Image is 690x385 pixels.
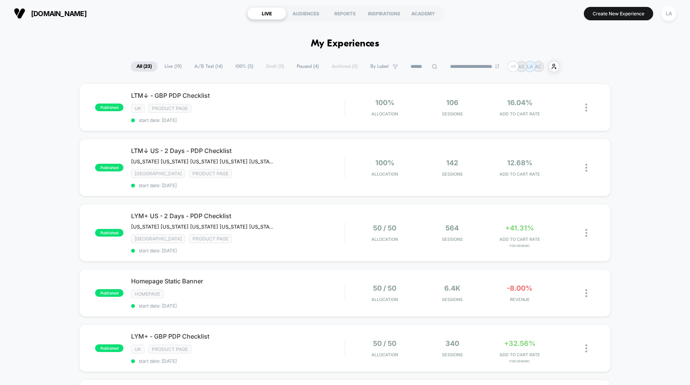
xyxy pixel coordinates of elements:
[365,7,404,20] div: INSPIRATIONS
[95,164,123,171] span: published
[488,297,552,302] span: REVENUE
[446,159,458,167] span: 142
[421,111,484,117] span: Sessions
[6,171,348,179] input: Seek
[373,284,396,292] span: 50 / 50
[189,61,228,72] span: A/B Test ( 14 )
[375,99,394,107] span: 100%
[131,248,345,253] span: start date: [DATE]
[585,289,587,297] img: close
[131,158,273,165] span: [US_STATE] [US_STATE] [US_STATE] [US_STATE] [US_STATE] [US_STATE] [US_STATE] [US_STATE] [US_STATE...
[488,359,552,363] span: for Generic
[243,184,260,192] div: Current time
[507,284,532,292] span: -8.00%
[371,111,398,117] span: Allocation
[95,289,123,297] span: published
[131,147,345,155] span: LTM↓ US - 2 Days - PDP Checklist
[131,345,145,354] span: UK
[131,290,164,298] span: HOMEPAGE
[95,344,123,352] span: published
[508,61,519,72] div: + 1
[261,184,282,192] div: Duration
[585,104,587,112] img: close
[297,184,320,192] input: Volume
[505,224,534,232] span: +41.31%
[488,237,552,242] span: ADD TO CART RATE
[286,7,325,20] div: AUDIENCES
[148,104,191,113] span: Product Page
[585,344,587,352] img: close
[131,104,145,113] span: UK
[131,61,158,72] span: All ( 23 )
[421,237,484,242] span: Sessions
[371,171,398,177] span: Allocation
[131,183,345,188] span: start date: [DATE]
[325,7,365,20] div: REPORTS
[488,352,552,357] span: ADD TO CART RATE
[488,244,552,248] span: for Generic
[14,8,25,19] img: Visually logo
[535,64,542,69] p: AC
[131,332,345,340] span: LYM+ - GBP PDP Checklist
[488,171,552,177] span: ADD TO CART RATE
[370,64,389,69] span: By Label
[421,171,484,177] span: Sessions
[488,111,552,117] span: ADD TO CART RATE
[585,164,587,172] img: close
[131,234,185,243] span: [GEOGRAPHIC_DATA]
[507,159,532,167] span: 12.68%
[373,224,396,232] span: 50 / 50
[659,6,678,21] button: LA
[421,297,484,302] span: Sessions
[504,339,536,347] span: +32.56%
[131,169,185,178] span: [GEOGRAPHIC_DATA]
[584,7,653,20] button: Create New Experience
[4,182,16,194] button: Play, NEW DEMO 2025-VEED.mp4
[446,99,458,107] span: 106
[131,117,345,123] span: start date: [DATE]
[371,352,398,357] span: Allocation
[189,234,232,243] span: Product Page
[131,277,345,285] span: Homepage Static Banner
[404,7,443,20] div: ACADEMY
[167,90,185,108] button: Play, NEW DEMO 2025-VEED.mp4
[518,64,524,69] p: AS
[421,352,484,357] span: Sessions
[11,7,89,20] button: [DOMAIN_NAME]
[661,6,676,21] div: LA
[445,339,459,347] span: 340
[31,10,87,18] span: [DOMAIN_NAME]
[230,61,259,72] span: 100% ( 5 )
[131,303,345,309] span: start date: [DATE]
[189,169,232,178] span: Product Page
[131,92,345,99] span: LTM↓ - GBP PDP Checklist
[95,229,123,237] span: published
[291,61,325,72] span: Paused ( 4 )
[444,284,460,292] span: 6.4k
[527,64,533,69] p: LA
[371,237,398,242] span: Allocation
[585,229,587,237] img: close
[247,7,286,20] div: LIVE
[148,345,191,354] span: Product Page
[311,38,379,49] h1: My Experiences
[131,224,273,230] span: [US_STATE] [US_STATE] [US_STATE] [US_STATE] [US_STATE] [US_STATE] [US_STATE] [US_STATE] [US_STATE...
[131,212,345,220] span: LYM+ US - 2 Days - PDP Checklist
[159,61,187,72] span: Live ( 19 )
[131,358,345,364] span: start date: [DATE]
[445,224,459,232] span: 564
[375,159,394,167] span: 100%
[373,339,396,347] span: 50 / 50
[495,64,499,69] img: end
[507,99,532,107] span: 16.04%
[371,297,398,302] span: Allocation
[95,104,123,111] span: published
